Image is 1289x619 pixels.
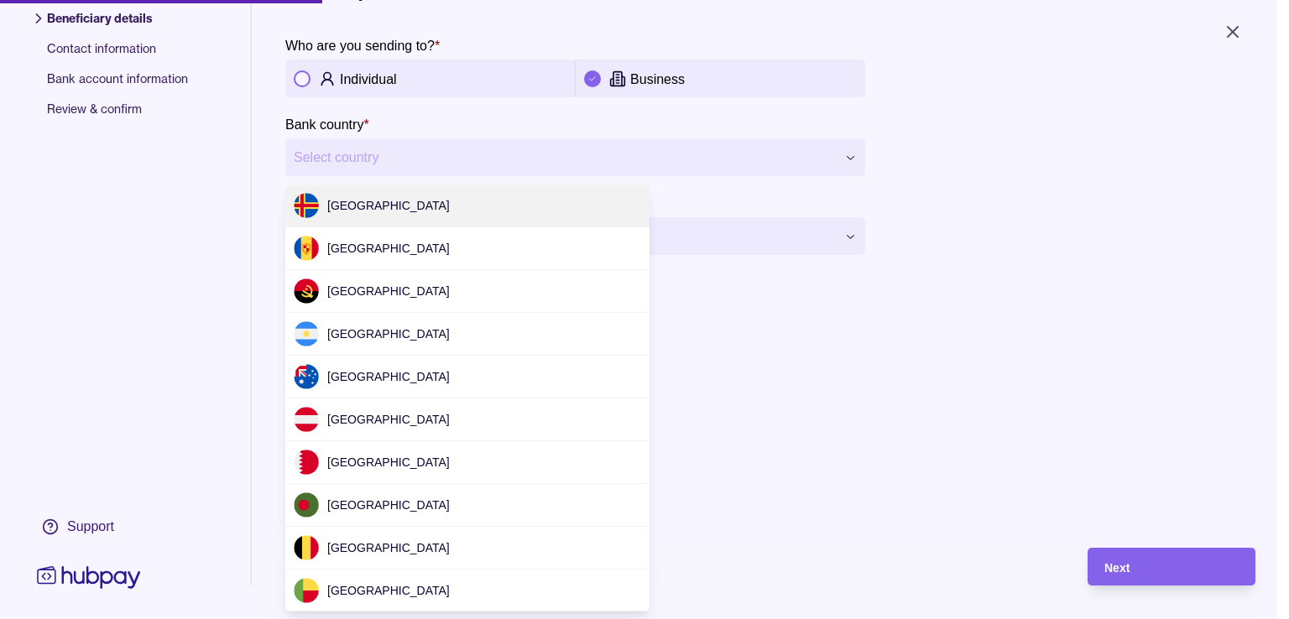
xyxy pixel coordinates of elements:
[294,492,319,518] img: bd
[327,584,450,597] span: [GEOGRAPHIC_DATA]
[1104,561,1130,575] span: Next
[327,199,450,212] span: [GEOGRAPHIC_DATA]
[327,327,450,341] span: [GEOGRAPHIC_DATA]
[294,407,319,432] img: at
[327,284,450,298] span: [GEOGRAPHIC_DATA]
[294,193,319,218] img: ax
[294,364,319,389] img: au
[327,455,450,469] span: [GEOGRAPHIC_DATA]
[327,242,450,255] span: [GEOGRAPHIC_DATA]
[327,370,450,383] span: [GEOGRAPHIC_DATA]
[294,321,319,346] img: ar
[294,278,319,304] img: ao
[327,498,450,512] span: [GEOGRAPHIC_DATA]
[327,413,450,426] span: [GEOGRAPHIC_DATA]
[294,535,319,560] img: be
[294,450,319,475] img: bh
[294,578,319,603] img: bj
[327,541,450,554] span: [GEOGRAPHIC_DATA]
[294,236,319,261] img: ad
